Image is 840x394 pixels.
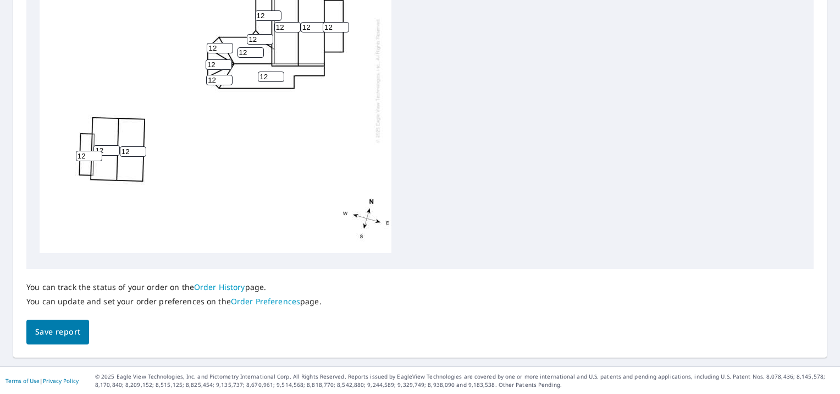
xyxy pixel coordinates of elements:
[26,320,89,344] button: Save report
[35,325,80,339] span: Save report
[26,297,322,307] p: You can update and set your order preferences on the page.
[5,377,79,384] p: |
[231,296,300,307] a: Order Preferences
[5,377,40,385] a: Terms of Use
[194,282,245,292] a: Order History
[95,373,835,389] p: © 2025 Eagle View Technologies, Inc. and Pictometry International Corp. All Rights Reserved. Repo...
[26,282,322,292] p: You can track the status of your order on the page.
[43,377,79,385] a: Privacy Policy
